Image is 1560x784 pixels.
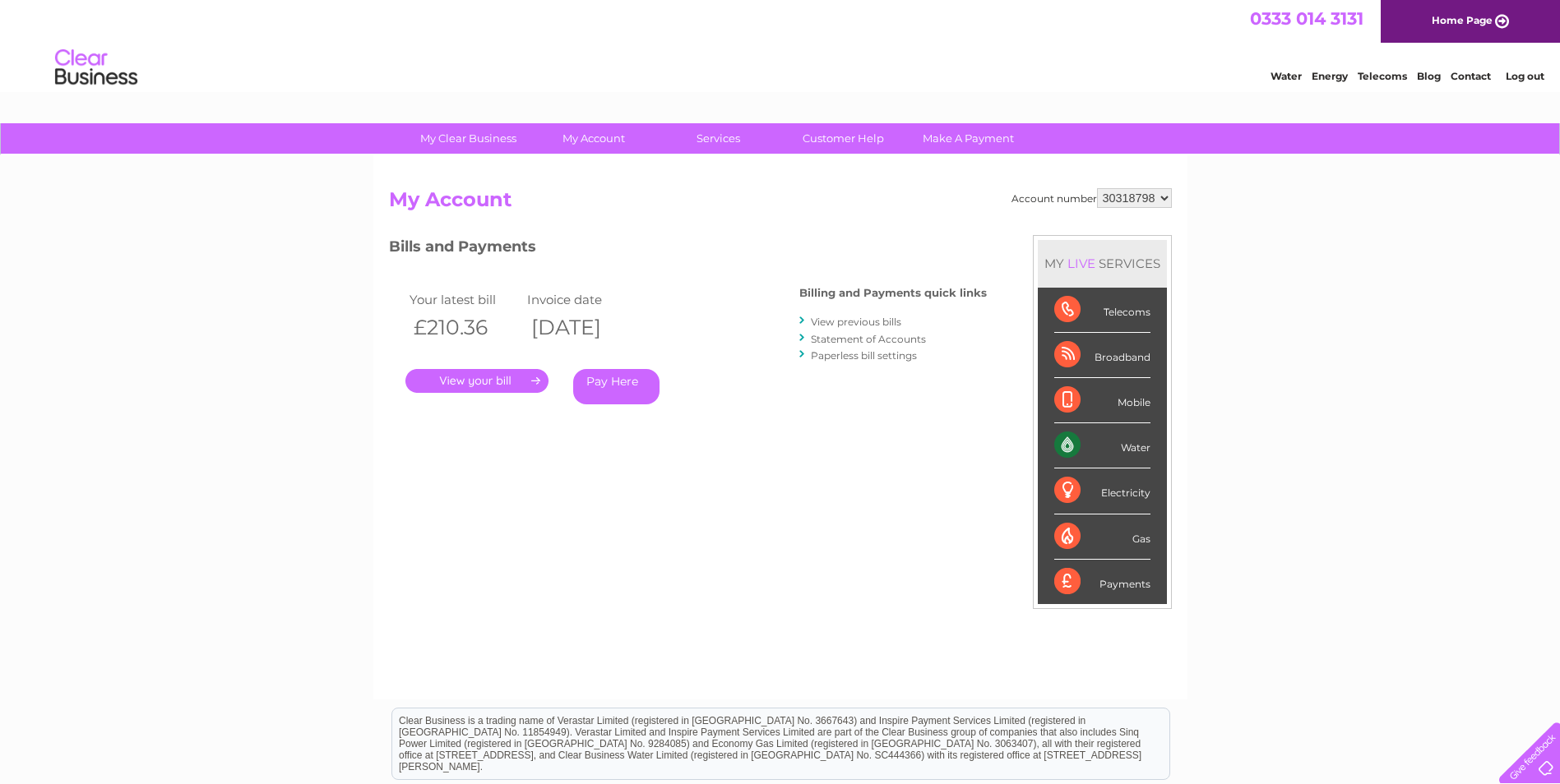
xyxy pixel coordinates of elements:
[523,311,641,344] th: [DATE]
[1054,468,1150,514] div: Electricity
[1054,560,1150,604] div: Payments
[650,123,786,154] a: Services
[1011,188,1172,208] div: Account number
[523,288,641,311] td: Invoice date
[1054,378,1150,423] div: Mobile
[1054,288,1150,333] div: Telecoms
[400,123,536,154] a: My Clear Business
[1358,70,1407,82] a: Telecoms
[573,369,660,404] a: Pay Here
[392,9,1169,80] div: Clear Business is a trading name of Verastar Limited (registered in [GEOGRAPHIC_DATA] No. 3667643...
[54,43,138,93] img: logo.png
[811,349,917,362] a: Paperless bill settings
[525,123,661,154] a: My Account
[811,316,901,328] a: View previous bills
[1506,70,1544,82] a: Log out
[1417,70,1441,82] a: Blog
[775,123,911,154] a: Customer Help
[1054,514,1150,560] div: Gas
[405,311,524,344] th: £210.36
[405,369,549,393] a: .
[811,333,926,345] a: Statement of Accounts
[405,288,524,311] td: Your latest bill
[1054,333,1150,378] div: Broadband
[1064,256,1099,271] div: LIVE
[900,123,1036,154] a: Make A Payment
[1038,240,1167,287] div: MY SERVICES
[1250,8,1363,29] a: 0333 014 3131
[1271,70,1302,82] a: Water
[389,188,1172,219] h2: My Account
[1312,70,1348,82] a: Energy
[1451,70,1491,82] a: Contact
[1054,423,1150,468] div: Water
[389,235,987,264] h3: Bills and Payments
[799,287,987,299] h4: Billing and Payments quick links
